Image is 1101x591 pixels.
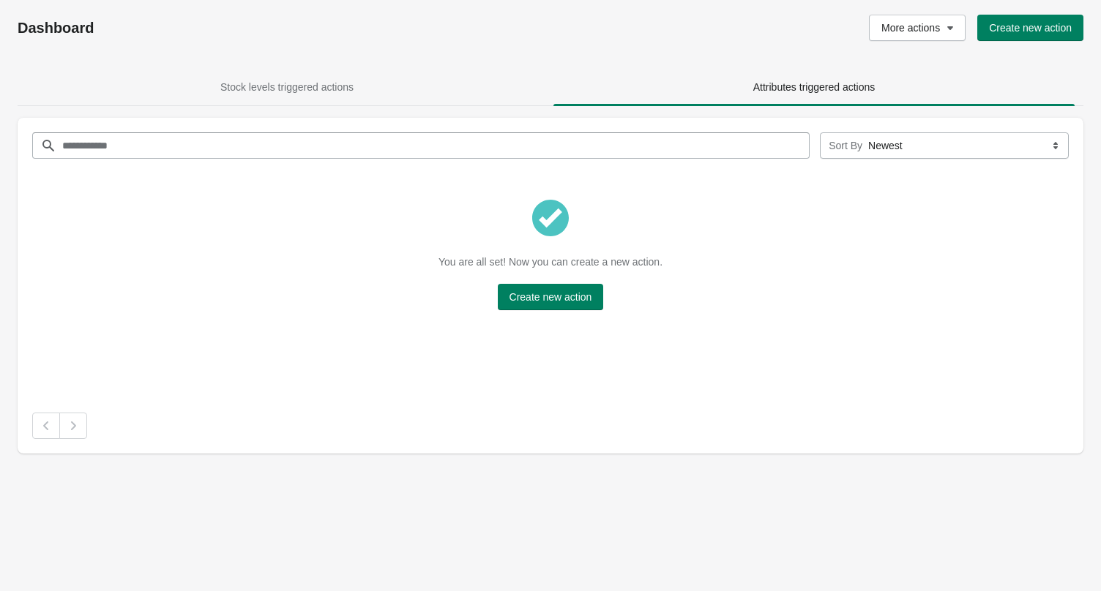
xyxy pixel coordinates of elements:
button: Create new action [977,15,1083,41]
button: Create new action [498,284,604,310]
nav: Pagination [32,413,1069,439]
span: More actions [881,22,940,34]
span: Create new action [510,291,592,303]
h1: Dashboard [18,19,476,37]
button: More actions [869,15,966,41]
span: Stock levels triggered actions [220,81,354,93]
p: You are all set! Now you can create a new action. [438,255,663,269]
span: Create new action [989,22,1072,34]
span: Attributes triggered actions [753,81,876,93]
